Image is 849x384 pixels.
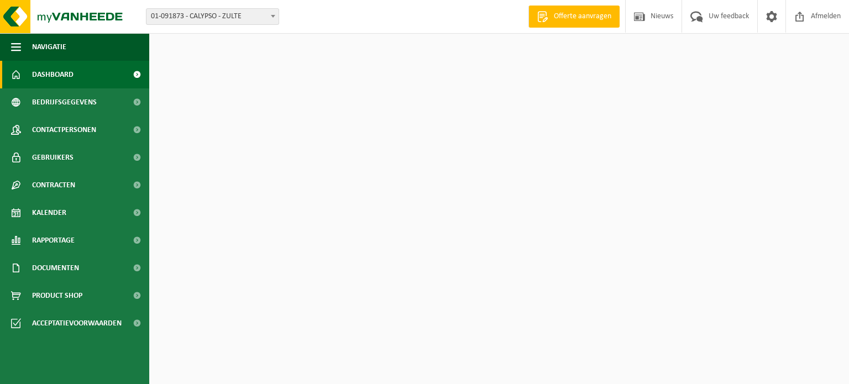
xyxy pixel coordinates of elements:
[146,9,279,24] span: 01-091873 - CALYPSO - ZULTE
[32,171,75,199] span: Contracten
[32,227,75,254] span: Rapportage
[32,33,66,61] span: Navigatie
[32,282,82,309] span: Product Shop
[32,61,74,88] span: Dashboard
[32,309,122,337] span: Acceptatievoorwaarden
[32,88,97,116] span: Bedrijfsgegevens
[32,254,79,282] span: Documenten
[32,116,96,144] span: Contactpersonen
[146,8,279,25] span: 01-091873 - CALYPSO - ZULTE
[528,6,620,28] a: Offerte aanvragen
[551,11,614,22] span: Offerte aanvragen
[32,144,74,171] span: Gebruikers
[32,199,66,227] span: Kalender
